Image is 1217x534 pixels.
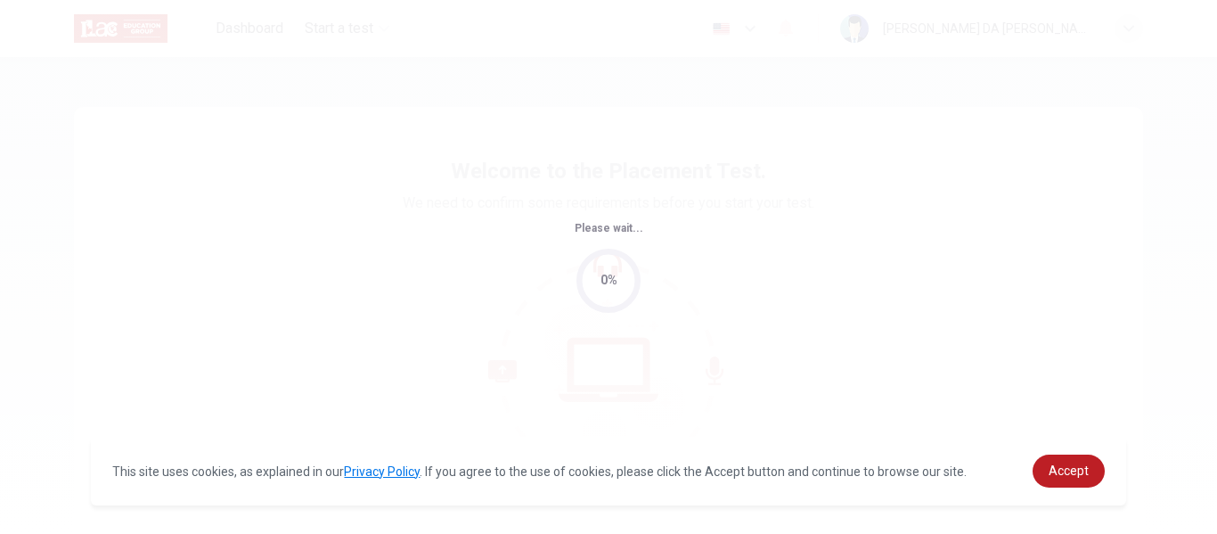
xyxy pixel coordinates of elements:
[575,222,643,234] span: Please wait...
[344,464,420,479] a: Privacy Policy
[600,270,617,291] div: 0%
[1049,464,1089,478] span: Accept
[112,464,967,479] span: This site uses cookies, as explained in our . If you agree to the use of cookies, please click th...
[91,437,1125,505] div: cookieconsent
[1033,455,1105,488] a: dismiss cookie message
